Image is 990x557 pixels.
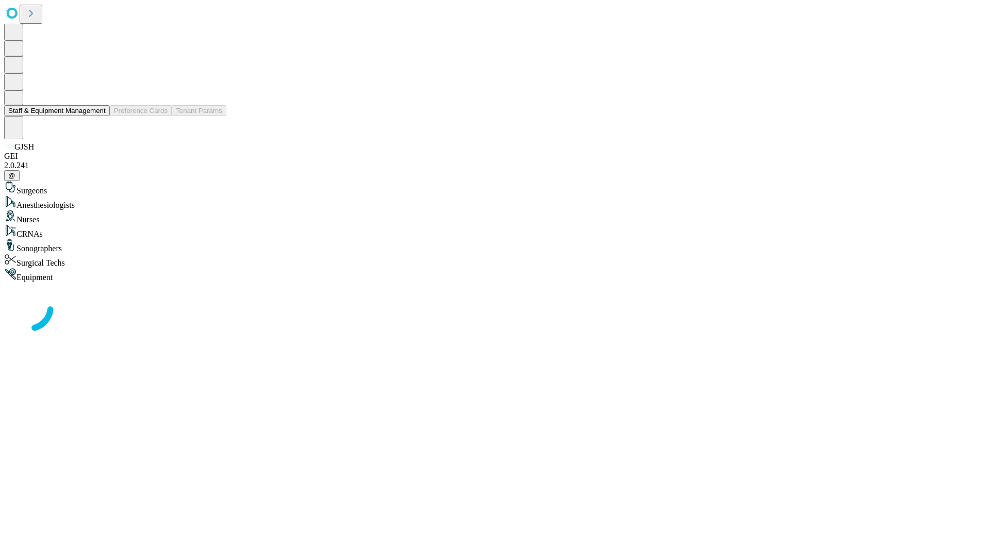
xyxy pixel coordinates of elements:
[4,268,986,282] div: Equipment
[110,105,172,116] button: Preference Cards
[4,210,986,224] div: Nurses
[4,152,986,161] div: GEI
[4,170,20,181] button: @
[4,195,986,210] div: Anesthesiologists
[4,105,110,116] button: Staff & Equipment Management
[4,239,986,253] div: Sonographers
[172,105,226,116] button: Tenant Params
[4,161,986,170] div: 2.0.241
[14,142,34,151] span: GJSH
[8,172,15,179] span: @
[4,253,986,268] div: Surgical Techs
[4,181,986,195] div: Surgeons
[4,224,986,239] div: CRNAs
